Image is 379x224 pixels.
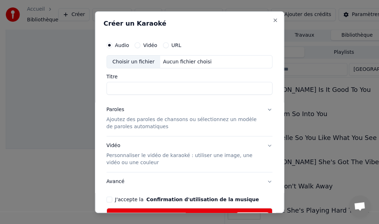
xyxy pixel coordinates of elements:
[172,42,182,47] label: URL
[160,58,215,65] div: Aucun fichier choisi
[107,152,261,166] p: Personnaliser le vidéo de karaoké : utiliser une image, une vidéo ou une couleur
[115,42,129,47] label: Audio
[107,106,124,113] div: Paroles
[236,212,270,220] span: Actualiser
[144,42,157,47] label: Vidéo
[146,197,259,202] button: J'accepte la
[107,100,273,136] button: ParolesAjoutez des paroles de chansons ou sélectionnez un modèle de paroles automatiques
[107,116,261,130] p: Ajoutez des paroles de chansons ou sélectionnez un modèle de paroles automatiques
[107,74,273,79] label: Titre
[107,142,261,166] div: Vidéo
[107,172,273,191] button: Avancé
[104,20,276,26] h2: Créer un Karaoké
[107,55,160,68] div: Choisir un fichier
[115,197,259,202] label: J'accepte la
[107,136,273,172] button: VidéoPersonnaliser le vidéo de karaoké : utiliser une image, une vidéo ou une couleur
